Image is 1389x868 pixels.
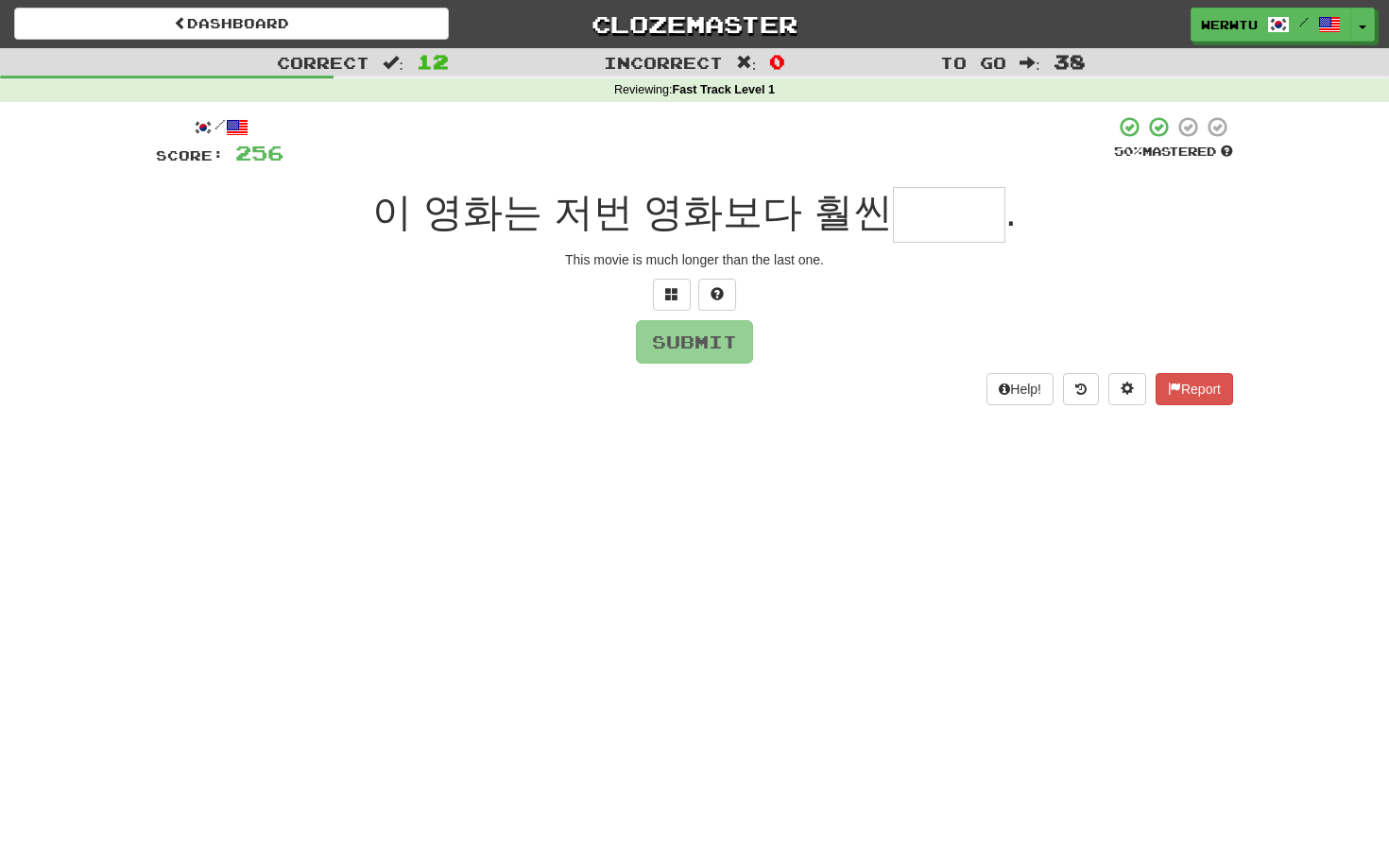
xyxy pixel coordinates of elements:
strong: Fast Track Level 1 [673,83,776,96]
span: . [1005,190,1017,234]
span: 0 [769,50,785,73]
a: werwtu / [1191,8,1351,42]
span: / [1299,15,1309,28]
button: Help! [986,373,1054,405]
button: Round history (alt+y) [1063,373,1099,405]
span: 38 [1054,50,1086,73]
a: Dashboard [14,8,449,40]
div: Mastered [1114,144,1233,161]
a: Clozemaster [477,8,912,41]
span: 256 [235,141,283,164]
span: : [736,55,757,71]
span: 이 영화는 저번 영화보다 훨씬 [372,190,893,234]
span: Score: [156,147,224,163]
button: Submit [636,320,753,364]
span: : [1020,55,1040,71]
span: 50 % [1114,144,1142,159]
span: werwtu [1201,16,1258,33]
button: Report [1156,373,1233,405]
button: Single letter hint - you only get 1 per sentence and score half the points! alt+h [698,279,736,311]
div: This movie is much longer than the last one. [156,250,1233,269]
span: To go [940,53,1006,72]
button: Switch sentence to multiple choice alt+p [653,279,691,311]
span: Correct [277,53,369,72]
span: 12 [417,50,449,73]
div: / [156,115,283,139]
span: Incorrect [604,53,723,72]
span: : [383,55,403,71]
